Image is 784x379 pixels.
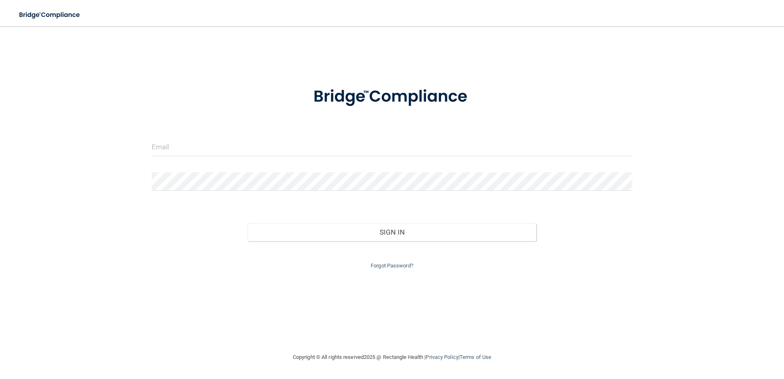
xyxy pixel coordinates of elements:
[248,223,536,241] button: Sign In
[371,263,413,269] a: Forgot Password?
[242,344,542,370] div: Copyright © All rights reserved 2025 @ Rectangle Health | |
[426,354,458,360] a: Privacy Policy
[152,138,633,156] input: Email
[296,75,488,118] img: bridge_compliance_login_screen.278c3ca4.svg
[12,7,88,23] img: bridge_compliance_login_screen.278c3ca4.svg
[460,354,491,360] a: Terms of Use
